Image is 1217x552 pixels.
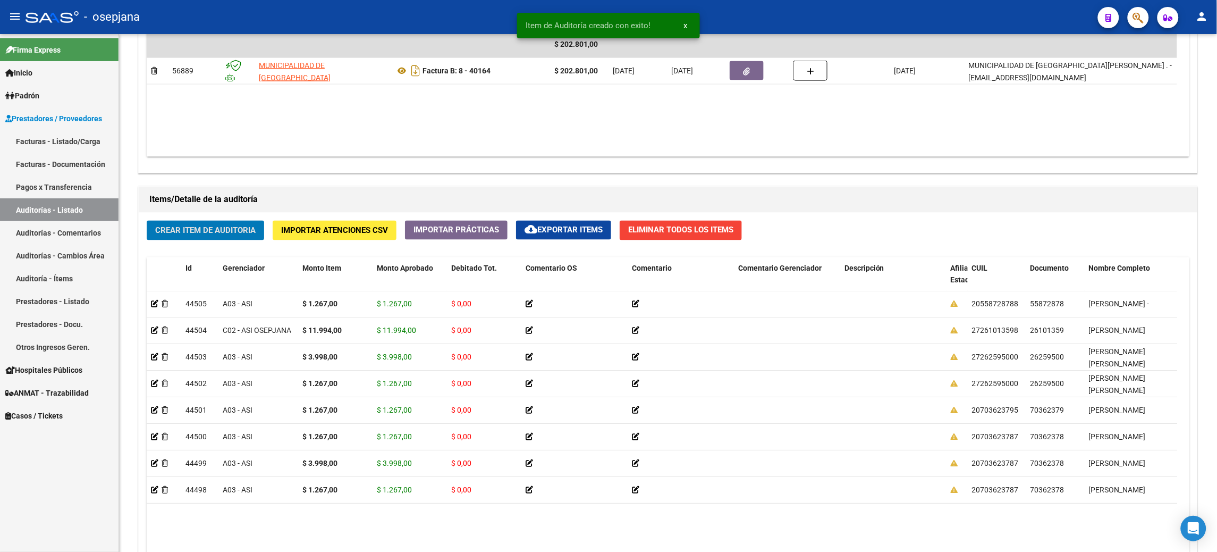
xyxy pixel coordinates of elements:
span: Monto Aprobado [377,264,433,273]
div: 27262595000 [972,352,1019,364]
span: 44503 [185,353,207,362]
datatable-header-cell: Nombre Completo [1085,257,1191,304]
span: $ 0,00 [451,327,471,335]
span: C02 - ASI OSEPJANA [223,327,291,335]
span: Comentario Gerenciador [738,264,822,273]
span: 70362378 [1030,459,1064,468]
span: [PERSON_NAME] [1089,459,1146,468]
button: Eliminar Todos los Items [620,221,742,240]
button: x [675,16,696,35]
h1: Items/Detalle de la auditoría [149,191,1187,208]
span: [DATE] [894,66,916,75]
span: $ 11.994,00 [377,327,416,335]
span: $ 0,00 [451,380,471,388]
span: Id [185,264,192,273]
span: 70362379 [1030,406,1064,415]
span: 44500 [185,433,207,441]
span: Debitado Tot. [451,264,497,273]
strong: $ 202.801,00 [554,66,598,75]
span: 70362378 [1030,433,1064,441]
span: 26259500 [1030,380,1064,388]
strong: Factura B: 8 - 40164 [422,66,491,75]
strong: $ 3.998,00 [302,459,337,468]
span: 56889 [172,66,193,75]
span: Hospitales Públicos [5,364,82,376]
div: 20558728788 [972,298,1019,311]
span: Firma Express [5,44,61,56]
span: 44504 [185,327,207,335]
span: $ 1.267,00 [377,380,412,388]
span: $ 0,00 [451,486,471,495]
span: $ 0,00 [451,433,471,441]
div: 20703623787 [972,458,1019,470]
span: $ 3.998,00 [377,353,412,362]
span: A03 - ASI [223,486,252,495]
span: CUIL [972,264,988,273]
datatable-header-cell: Monto Item [298,257,373,304]
span: $ 0,00 [451,459,471,468]
div: 20703623795 [972,405,1019,417]
datatable-header-cell: Comentario OS [521,257,628,304]
span: A03 - ASI [223,380,252,388]
button: Exportar Items [516,221,611,240]
span: Padrón [5,90,39,102]
span: 44499 [185,459,207,468]
span: 26101359 [1030,327,1064,335]
datatable-header-cell: CUIL [968,257,1026,304]
span: [PERSON_NAME] [1089,406,1146,415]
span: Importar Prácticas [413,225,499,235]
button: Crear Item de Auditoria [147,221,264,240]
datatable-header-cell: Id [181,257,218,304]
span: Exportar Items [525,225,603,235]
span: [DATE] [671,66,693,75]
button: Importar Prácticas [405,221,508,240]
span: $ 1.267,00 [377,486,412,495]
strong: $ 1.267,00 [302,486,337,495]
span: A03 - ASI [223,459,252,468]
span: Descripción [844,264,884,273]
span: $ 1.267,00 [377,300,412,308]
datatable-header-cell: Comentario [628,257,734,304]
span: x [683,21,687,30]
span: Eliminar Todos los Items [628,225,733,235]
datatable-header-cell: Afiliado Estado [946,257,968,304]
span: ANMAT - Trazabilidad [5,387,89,399]
mat-icon: menu [9,10,21,23]
div: Open Intercom Messenger [1181,516,1206,541]
datatable-header-cell: Monto Aprobado [373,257,447,304]
mat-icon: cloud_download [525,223,537,236]
span: Gerenciador [223,264,265,273]
span: [PERSON_NAME] [1089,433,1146,441]
button: Importar Atenciones CSV [273,221,396,240]
span: A03 - ASI [223,300,252,308]
datatable-header-cell: Documento [1026,257,1085,304]
span: 26259500 [1030,353,1064,362]
span: Comentario [632,264,672,273]
div: 20703623787 [972,431,1019,444]
span: Importar Atenciones CSV [281,226,388,236]
span: $ 3.998,00 [377,459,412,468]
div: 27262595000 [972,378,1019,390]
span: A03 - ASI [223,433,252,441]
span: $ 0,00 [451,406,471,415]
strong: $ 1.267,00 [302,433,337,441]
span: $ 0,00 [451,300,471,308]
span: Crear Item de Auditoria [155,226,256,236]
span: A03 - ASI [223,406,252,415]
strong: $ 1.267,00 [302,406,337,415]
span: Item de Auditoría creado con exito! [526,20,650,31]
span: $ 1.267,00 [377,433,412,441]
datatable-header-cell: Gerenciador [218,257,298,304]
span: Monto Item [302,264,341,273]
div: 27261013598 [972,325,1019,337]
span: Comentario OS [526,264,577,273]
span: 44502 [185,380,207,388]
span: 44498 [185,486,207,495]
strong: $ 11.994,00 [302,327,342,335]
span: [PERSON_NAME] [PERSON_NAME] [1089,348,1146,369]
span: [DATE] [613,66,635,75]
span: MUNICIPALIDAD DE [GEOGRAPHIC_DATA][PERSON_NAME] [259,61,331,94]
datatable-header-cell: Debitado Tot. [447,257,521,304]
span: - osepjana [84,5,140,29]
span: 44505 [185,300,207,308]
